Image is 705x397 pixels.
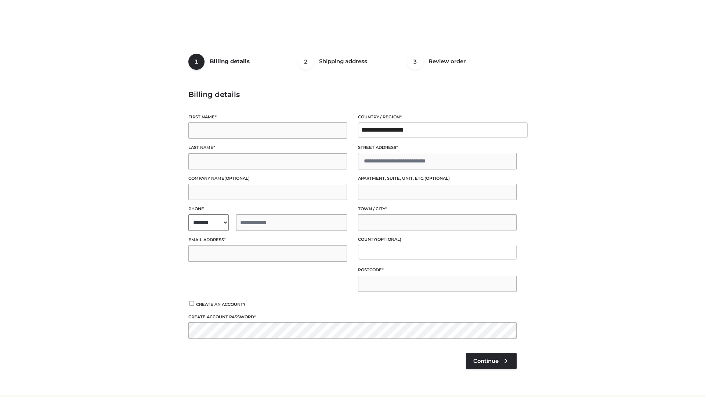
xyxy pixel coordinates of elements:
label: Postcode [358,267,517,273]
a: Continue [466,353,517,369]
label: Email address [188,236,347,243]
span: Continue [473,358,499,364]
span: (optional) [376,237,401,242]
label: Town / City [358,205,517,212]
span: 2 [298,54,314,70]
label: County [358,236,517,243]
span: Shipping address [319,58,367,65]
span: Create an account? [196,302,246,307]
label: Company name [188,175,347,182]
label: Apartment, suite, unit, etc. [358,175,517,182]
label: Street address [358,144,517,151]
h3: Billing details [188,90,517,99]
input: Create an account? [188,301,195,306]
span: (optional) [424,176,450,181]
label: Last name [188,144,347,151]
label: Phone [188,205,347,212]
span: (optional) [224,176,250,181]
span: Review order [429,58,466,65]
span: Billing details [210,58,250,65]
label: Create account password [188,314,517,321]
span: 1 [188,54,205,70]
label: Country / Region [358,114,517,121]
span: 3 [407,54,423,70]
label: First name [188,114,347,121]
